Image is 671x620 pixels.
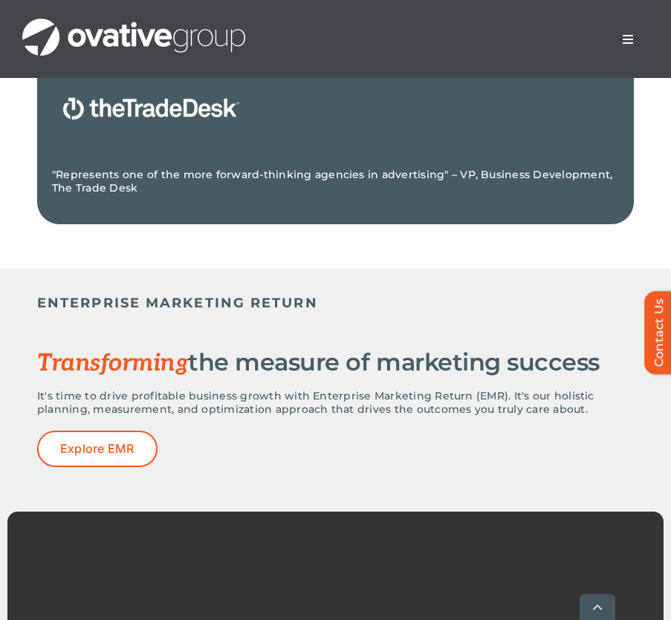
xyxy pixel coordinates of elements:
[37,295,634,311] h5: ENTERPRISE MARKETING RETURN
[37,389,634,416] p: It's time to drive profitable business growth with Enterprise Marketing Return (EMR). It's our ho...
[52,168,619,195] p: "Represents one of the more forward-thinking agencies in advertising" – VP, Business Development,...
[37,349,188,377] span: Transforming
[37,431,158,467] a: Explore EMR
[60,442,134,456] span: Explore EMR
[22,17,245,31] a: OG_Full_horizontal_WHT
[37,348,634,377] h2: the measure of marketing success
[52,56,250,168] img: Copy of Untitled Design (1)
[607,25,649,54] nav: Menu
